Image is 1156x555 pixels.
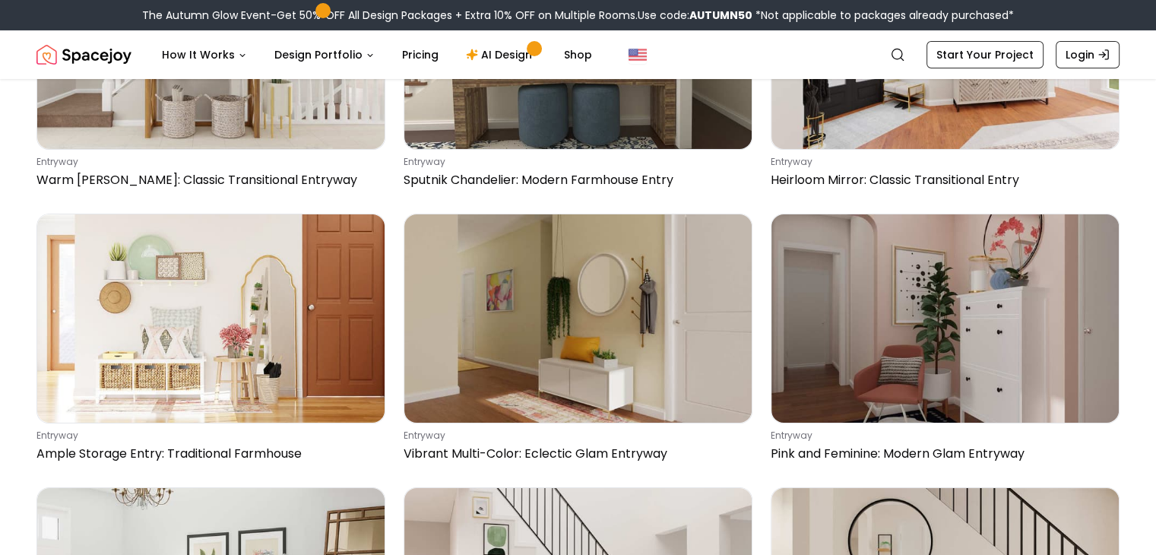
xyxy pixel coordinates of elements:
[926,41,1044,68] a: Start Your Project
[37,214,385,423] img: Ample Storage Entry: Traditional Farmhouse
[404,430,746,442] p: entryway
[404,171,746,189] p: Sputnik Chandelier: Modern Farmhouse Entry
[752,8,1014,23] span: *Not applicable to packages already purchased*
[262,40,387,70] button: Design Portfolio
[36,214,385,469] a: Ample Storage Entry: Traditional FarmhouseentrywayAmple Storage Entry: Traditional Farmhouse
[404,214,752,469] a: Vibrant Multi-Color: Eclectic Glam EntrywayentrywayVibrant Multi-Color: Eclectic Glam Entryway
[36,430,379,442] p: entryway
[36,445,379,463] p: Ample Storage Entry: Traditional Farmhouse
[142,8,1014,23] div: The Autumn Glow Event-Get 50% OFF All Design Packages + Extra 10% OFF on Multiple Rooms.
[150,40,604,70] nav: Main
[390,40,451,70] a: Pricing
[150,40,259,70] button: How It Works
[404,445,746,463] p: Vibrant Multi-Color: Eclectic Glam Entryway
[36,30,1120,79] nav: Global
[629,46,647,64] img: United States
[638,8,752,23] span: Use code:
[771,156,1113,168] p: entryway
[36,40,131,70] img: Spacejoy Logo
[404,214,752,423] img: Vibrant Multi-Color: Eclectic Glam Entryway
[404,156,746,168] p: entryway
[771,445,1113,463] p: Pink and Feminine: Modern Glam Entryway
[689,8,752,23] b: AUTUMN50
[771,214,1120,469] a: Pink and Feminine: Modern Glam EntrywayentrywayPink and Feminine: Modern Glam Entryway
[36,40,131,70] a: Spacejoy
[36,156,379,168] p: entryway
[1056,41,1120,68] a: Login
[771,430,1113,442] p: entryway
[36,171,379,189] p: Warm [PERSON_NAME]: Classic Transitional Entryway
[771,214,1119,423] img: Pink and Feminine: Modern Glam Entryway
[454,40,549,70] a: AI Design
[771,171,1113,189] p: Heirloom Mirror: Classic Transitional Entry
[552,40,604,70] a: Shop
